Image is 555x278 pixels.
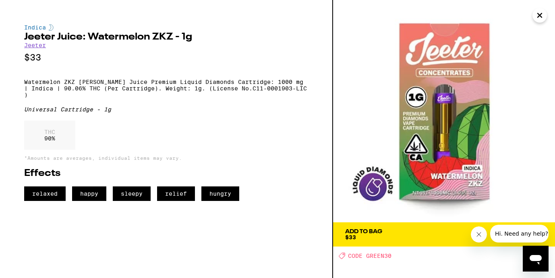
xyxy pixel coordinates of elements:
[333,222,555,247] button: Add To Bag$33
[24,52,308,63] p: $33
[157,186,195,201] span: relief
[532,8,547,23] button: Close
[113,186,151,201] span: sleepy
[24,169,308,178] h2: Effects
[24,24,308,31] div: Indica
[348,253,391,259] span: CODE GREEN30
[24,186,66,201] span: relaxed
[24,121,75,150] div: 90 %
[345,229,382,234] div: Add To Bag
[523,246,549,272] iframe: Button to launch messaging window
[24,32,308,42] h2: Jeeter Juice: Watermelon ZKZ - 1g
[201,186,239,201] span: hungry
[24,155,308,161] p: *Amounts are averages, individual items may vary.
[24,42,46,48] a: Jeeter
[24,79,308,98] p: Watermelon ZKZ [PERSON_NAME] Juice Premium Liquid Diamonds Cartridge: 1000 mg | Indica | 90.06% T...
[49,24,54,31] img: indicaColor.svg
[345,234,356,240] span: $33
[44,129,55,135] p: THC
[72,186,106,201] span: happy
[24,106,308,113] div: Universal Cartridge - 1g
[471,226,487,242] iframe: Close message
[490,225,549,242] iframe: Message from company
